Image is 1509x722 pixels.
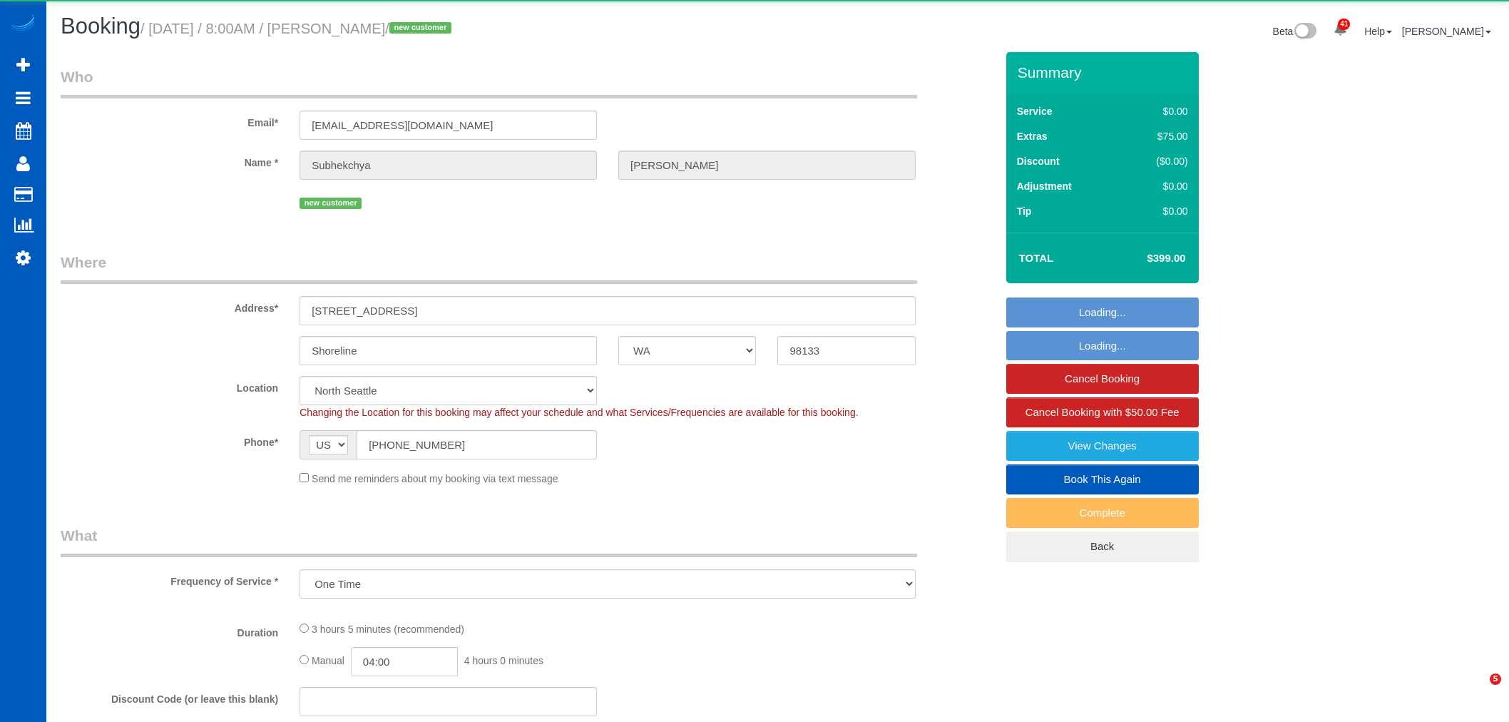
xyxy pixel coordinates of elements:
span: Booking [61,14,140,39]
span: Manual [312,655,344,666]
legend: What [61,525,917,557]
label: Name * [50,151,289,170]
div: $75.00 [1127,129,1188,143]
a: 41 [1326,14,1354,46]
strong: Total [1019,252,1054,264]
span: / [385,21,456,36]
label: Adjustment [1017,179,1072,193]
img: Automaid Logo [9,14,37,34]
label: Tip [1017,204,1032,218]
label: Address* [50,296,289,315]
div: ($0.00) [1127,154,1188,168]
h4: $399.00 [1104,253,1185,265]
span: 3 hours 5 minutes (recommended) [312,624,464,635]
input: Last Name* [618,151,916,180]
a: Cancel Booking [1006,364,1199,394]
iframe: Intercom live chat [1461,673,1495,708]
a: Back [1006,532,1199,561]
label: Duration [50,621,289,640]
input: Email* [300,111,597,140]
a: View Changes [1006,431,1199,461]
small: / [DATE] / 8:00AM / [PERSON_NAME] [140,21,456,36]
label: Phone* [50,430,289,449]
legend: Who [61,66,917,98]
label: Email* [50,111,289,130]
span: Send me reminders about my booking via text message [312,473,558,484]
a: Help [1364,26,1392,37]
input: Zip Code* [777,336,915,365]
div: $0.00 [1127,179,1188,193]
label: Location [50,376,289,395]
label: Discount [1017,154,1060,168]
label: Service [1017,104,1053,118]
input: City* [300,336,597,365]
div: $0.00 [1127,204,1188,218]
span: 5 [1490,673,1501,685]
input: First Name* [300,151,597,180]
a: [PERSON_NAME] [1402,26,1491,37]
input: Phone* [357,430,597,459]
h3: Summary [1018,64,1192,81]
a: Cancel Booking with $50.00 Fee [1006,397,1199,427]
label: Extras [1017,129,1048,143]
div: $0.00 [1127,104,1188,118]
label: Discount Code (or leave this blank) [50,687,289,706]
span: Cancel Booking with $50.00 Fee [1025,406,1180,418]
span: new customer [389,22,451,34]
img: New interface [1293,23,1316,41]
span: new customer [300,198,362,209]
a: Book This Again [1006,464,1199,494]
span: 41 [1338,19,1350,30]
legend: Where [61,252,917,284]
a: Beta [1273,26,1317,37]
span: 4 hours 0 minutes [464,655,543,666]
span: Changing the Location for this booking may affect your schedule and what Services/Frequencies are... [300,407,858,418]
label: Frequency of Service * [50,569,289,589]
